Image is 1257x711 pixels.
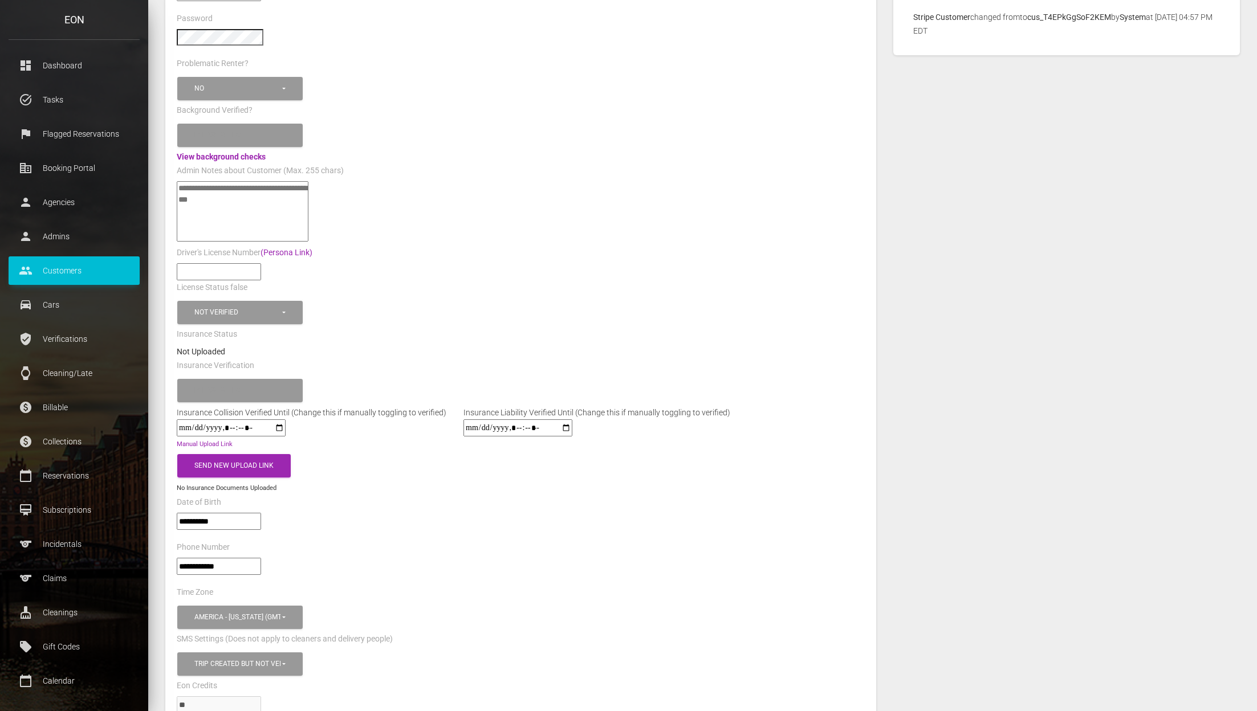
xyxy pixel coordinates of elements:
b: cus_T4EPkGgSoF2KEM [1027,13,1111,22]
p: Booking Portal [17,160,131,177]
button: No [177,77,303,100]
b: System [1120,13,1146,22]
button: America - New York (GMT -05:00) [177,606,303,629]
a: paid Collections [9,427,140,456]
p: Gift Codes [17,638,131,655]
label: Eon Credits [177,680,217,692]
label: Background Verified? [177,105,253,116]
a: watch Cleaning/Late [9,359,140,387]
div: Not Verified [194,308,280,317]
p: Cars [17,296,131,313]
button: Please select [177,124,303,147]
a: sports Claims [9,564,140,592]
p: Calendar [17,672,131,689]
label: SMS Settings (Does not apply to cleaners and delivery people) [177,634,393,645]
b: Stripe Customer [913,13,970,22]
label: Time Zone [177,587,213,598]
label: Problematic Renter? [177,58,249,70]
label: Password [177,13,213,24]
a: drive_eta Cars [9,291,140,319]
div: Insurance Collision Verified Until (Change this if manually toggling to verified) [168,406,455,419]
a: task_alt Tasks [9,85,140,114]
p: Incidentals [17,536,131,553]
p: Cleaning/Late [17,365,131,382]
button: Send New Upload Link [177,454,291,477]
label: License Status false [177,282,247,293]
a: people Customers [9,256,140,285]
a: calendar_today Reservations [9,461,140,490]
a: cleaning_services Cleanings [9,598,140,627]
a: Manual Upload Link [177,440,233,448]
p: Verifications [17,330,131,348]
p: Subscriptions [17,501,131,518]
small: No Insurance Documents Uploaded [177,484,276,492]
a: calendar_today Calendar [9,667,140,695]
div: Insurance Liability Verified Until (Change this if manually toggling to verified) [455,406,739,419]
a: sports Incidentals [9,530,140,558]
a: View background checks [177,152,266,161]
a: flag Flagged Reservations [9,120,140,148]
label: Insurance Status [177,329,237,340]
p: Flagged Reservations [17,125,131,142]
p: Billable [17,399,131,416]
div: No [194,84,280,93]
label: Admin Notes about Customer (Max. 255 chars) [177,165,344,177]
a: dashboard Dashboard [9,51,140,80]
a: local_offer Gift Codes [9,632,140,661]
a: person Admins [9,222,140,251]
p: Reservations [17,467,131,484]
p: Claims [17,570,131,587]
label: Date of Birth [177,497,221,508]
button: Trip created but not verified, Customer is verified and trip is set to go [177,652,303,676]
p: Tasks [17,91,131,108]
div: America - [US_STATE] (GMT -05:00) [194,612,280,622]
p: Admins [17,228,131,245]
strong: Not Uploaded [177,347,225,356]
p: Collections [17,433,131,450]
p: Dashboard [17,57,131,74]
a: paid Billable [9,393,140,422]
p: changed from to by at [DATE] 04:57 PM EDT [913,10,1220,38]
label: Phone Number [177,542,230,553]
p: Agencies [17,194,131,211]
button: Not Verified [177,301,303,324]
p: Cleanings [17,604,131,621]
a: card_membership Subscriptions [9,496,140,524]
label: Insurance Verification [177,360,254,371]
div: Please select [194,130,280,140]
p: Customers [17,262,131,279]
div: Trip created but not verified , Customer is verified and trip is set to go [194,659,280,669]
a: person Agencies [9,188,140,216]
div: Please select [194,386,280,395]
a: verified_user Verifications [9,325,140,353]
label: Driver's License Number [177,247,312,259]
button: Please select [177,379,303,402]
a: corporate_fare Booking Portal [9,154,140,182]
a: (Persona Link) [261,248,312,257]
